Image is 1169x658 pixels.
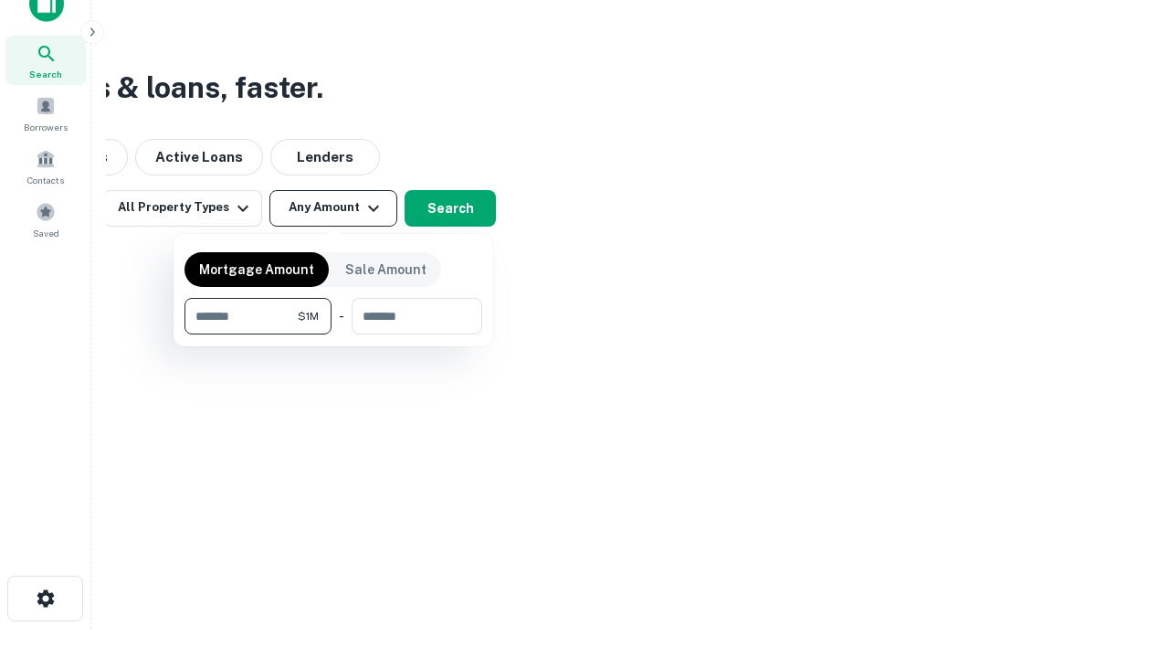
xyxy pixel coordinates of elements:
[199,260,314,280] p: Mortgage Amount
[1078,512,1169,600] iframe: Chat Widget
[345,260,427,280] p: Sale Amount
[298,308,319,324] span: $1M
[339,298,344,334] div: -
